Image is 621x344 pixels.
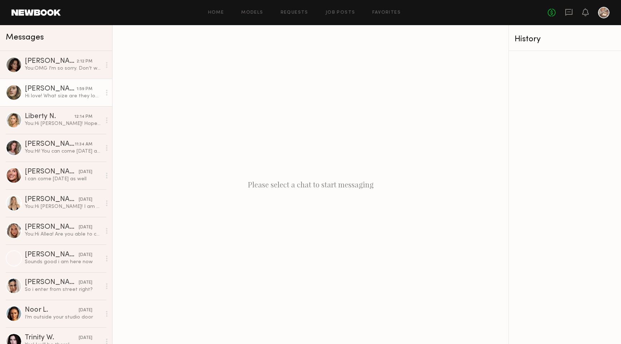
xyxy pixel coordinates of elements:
[74,113,92,120] div: 12:14 PM
[281,10,308,15] a: Requests
[25,148,101,155] div: You: Hi! You can come [DATE] after 12:30 if that works for you and [DATE] and [DATE] is avail!
[25,120,101,127] div: You: Hi [PERSON_NAME]! Hope you’ve been doing well :) One of my clients would love to work with y...
[25,93,101,99] div: Hi love! What size are they looking for? When would you be shooting? I am not in LA at the moment...
[75,141,92,148] div: 11:34 AM
[79,169,92,176] div: [DATE]
[77,58,92,65] div: 2:12 PM
[208,10,224,15] a: Home
[79,279,92,286] div: [DATE]
[6,33,44,42] span: Messages
[25,141,75,148] div: [PERSON_NAME]
[25,58,77,65] div: [PERSON_NAME]
[25,203,101,210] div: You: Hi [PERSON_NAME]! I am Hyunjae a photographer of [GEOGRAPHIC_DATA] in downtown [GEOGRAPHIC_D...
[77,86,92,93] div: 1:59 PM
[25,176,101,182] div: I can come [DATE] as well
[25,259,101,265] div: Sounds good i am here now
[112,25,509,344] div: Please select a chat to start messaging
[25,314,101,321] div: I’m outside your studio door
[79,335,92,341] div: [DATE]
[25,251,79,259] div: [PERSON_NAME]
[515,35,615,43] div: History
[25,231,101,238] div: You: Hi Allea! Are you able to come for the casting on [DATE]? At downtown [GEOGRAPHIC_DATA]!
[372,10,401,15] a: Favorites
[25,113,74,120] div: Liberty N.
[79,196,92,203] div: [DATE]
[25,307,79,314] div: Noor L.
[25,196,79,203] div: [PERSON_NAME]
[79,252,92,259] div: [DATE]
[79,307,92,314] div: [DATE]
[79,224,92,231] div: [DATE]
[241,10,263,15] a: Models
[25,286,101,293] div: So i enter from street right?
[326,10,355,15] a: Job Posts
[25,334,79,341] div: Trinity W.
[25,224,79,231] div: [PERSON_NAME]
[25,168,79,176] div: [PERSON_NAME]
[25,85,77,93] div: [PERSON_NAME]
[25,279,79,286] div: [PERSON_NAME]
[25,65,101,72] div: You: OMG I'm so sorry. Don’t worry about it. I didn’t know what was going on, and that was my mis...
